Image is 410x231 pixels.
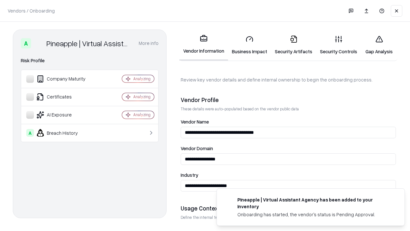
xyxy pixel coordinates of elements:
img: trypineapple.com [225,196,232,204]
div: AI Exposure [26,111,103,119]
div: Analyzing [133,94,151,99]
a: Vendor Information [179,30,228,61]
a: Security Artifacts [271,30,316,60]
label: Industry [181,173,396,177]
div: Certificates [26,93,103,101]
img: Pineapple | Virtual Assistant Agency [34,38,44,48]
p: These details were auto-populated based on the vendor public data [181,106,396,112]
p: Review key vendor details and define internal ownership to begin the onboarding process. [181,76,396,83]
a: Gap Analysis [361,30,397,60]
div: Breach History [26,129,103,137]
div: Pineapple | Virtual Assistant Agency has been added to your inventory [237,196,389,210]
div: Onboarding has started, the vendor's status is Pending Approval. [237,211,389,218]
label: Vendor Name [181,119,396,124]
p: Vendors / Onboarding [8,7,55,14]
div: Analyzing [133,76,151,81]
div: Usage Context [181,204,396,212]
a: Business Impact [228,30,271,60]
div: A [21,38,31,48]
a: Security Controls [316,30,361,60]
label: Vendor Domain [181,146,396,151]
div: Company Maturity [26,75,103,83]
div: Analyzing [133,112,151,117]
div: A [26,129,34,137]
div: Pineapple | Virtual Assistant Agency [46,38,131,48]
div: Vendor Profile [181,96,396,104]
button: More info [139,38,159,49]
p: Define the internal team and reason for using this vendor. This helps assess business relevance a... [181,215,396,220]
div: Risk Profile [21,57,159,64]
